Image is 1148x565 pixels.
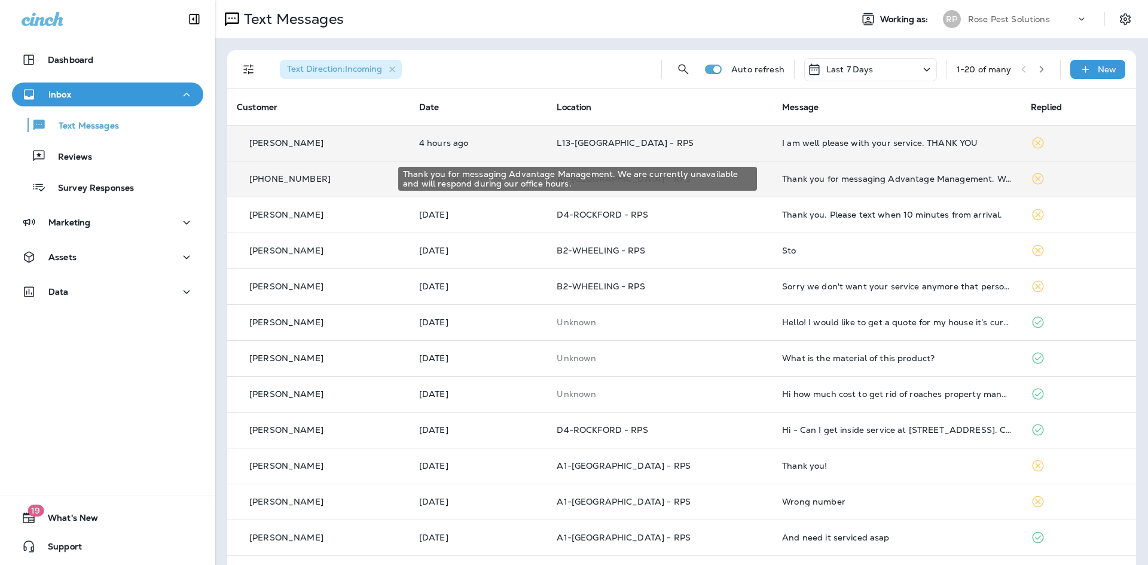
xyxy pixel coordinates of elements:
[48,55,93,65] p: Dashboard
[419,102,439,112] span: Date
[249,174,331,184] p: [PHONE_NUMBER]
[782,317,1012,327] div: Hello! I would like to get a quote for my house it’s currently infested with roaches. I have a 2 ...
[36,542,82,556] span: Support
[557,102,591,112] span: Location
[419,138,538,148] p: Aug 22, 2025 11:09 AM
[557,532,691,543] span: A1-[GEOGRAPHIC_DATA] - RPS
[237,57,261,81] button: Filters
[249,461,323,471] p: [PERSON_NAME]
[880,14,931,25] span: Working as:
[249,282,323,291] p: [PERSON_NAME]
[782,389,1012,399] div: Hi how much cost to get rid of roaches property management haven't came bk to seal in cracks i be...
[249,425,323,435] p: [PERSON_NAME]
[957,65,1012,74] div: 1 - 20 of many
[419,282,538,291] p: Aug 21, 2025 11:06 AM
[47,121,119,132] p: Text Messages
[48,287,69,297] p: Data
[419,210,538,219] p: Aug 21, 2025 12:38 PM
[671,57,695,81] button: Search Messages
[46,183,134,194] p: Survey Responses
[249,210,323,219] p: [PERSON_NAME]
[12,506,203,530] button: 19What's New
[249,317,323,327] p: [PERSON_NAME]
[419,497,538,506] p: Aug 19, 2025 05:16 PM
[249,353,323,363] p: [PERSON_NAME]
[419,246,538,255] p: Aug 21, 2025 12:23 PM
[782,461,1012,471] div: Thank you!
[557,389,763,399] p: This customer does not have a last location and the phone number they messaged is not assigned to...
[782,497,1012,506] div: Wrong number
[249,497,323,506] p: [PERSON_NAME]
[782,282,1012,291] div: Sorry we don't want your service anymore that person has been lien to you and me
[287,63,382,74] span: Text Direction : Incoming
[731,65,784,74] p: Auto refresh
[419,425,538,435] p: Aug 20, 2025 03:59 PM
[419,353,538,363] p: Aug 21, 2025 04:08 AM
[280,60,402,79] div: Text Direction:Incoming
[12,210,203,234] button: Marketing
[782,138,1012,148] div: I am well please with your service. THANK YOU
[12,280,203,304] button: Data
[48,90,71,99] p: Inbox
[237,102,277,112] span: Customer
[12,83,203,106] button: Inbox
[46,152,92,163] p: Reviews
[943,10,961,28] div: RP
[12,245,203,269] button: Assets
[782,102,819,112] span: Message
[782,353,1012,363] div: What is the material of this product?
[249,389,323,399] p: [PERSON_NAME]
[1031,102,1062,112] span: Replied
[28,505,44,517] span: 19
[1115,8,1136,30] button: Settings
[419,533,538,542] p: Aug 19, 2025 11:09 AM
[419,317,538,327] p: Aug 21, 2025 09:58 AM
[557,460,691,471] span: A1-[GEOGRAPHIC_DATA] - RPS
[782,210,1012,219] div: Thank you. Please text when 10 minutes from arrival.
[12,175,203,200] button: Survey Responses
[557,317,763,327] p: This customer does not have a last location and the phone number they messaged is not assigned to...
[782,174,1012,184] div: Thank you for messaging Advantage Management. We are currently unavailable and will respond durin...
[398,167,757,191] div: Thank you for messaging Advantage Management. We are currently unavailable and will respond durin...
[249,246,323,255] p: [PERSON_NAME]
[249,138,323,148] p: [PERSON_NAME]
[782,246,1012,255] div: Sto
[12,535,203,558] button: Support
[12,112,203,138] button: Text Messages
[557,353,763,363] p: This customer does not have a last location and the phone number they messaged is not assigned to...
[557,245,645,256] span: B2-WHEELING - RPS
[557,424,648,435] span: D4-ROCKFORD - RPS
[782,533,1012,542] div: And need it serviced asap
[557,138,694,148] span: L13-[GEOGRAPHIC_DATA] - RPS
[557,209,648,220] span: D4-ROCKFORD - RPS
[557,496,691,507] span: A1-[GEOGRAPHIC_DATA] - RPS
[178,7,211,31] button: Collapse Sidebar
[419,389,538,399] p: Aug 21, 2025 12:47 AM
[419,461,538,471] p: Aug 20, 2025 07:49 AM
[249,533,323,542] p: [PERSON_NAME]
[968,14,1050,24] p: Rose Pest Solutions
[48,218,90,227] p: Marketing
[12,48,203,72] button: Dashboard
[48,252,77,262] p: Assets
[826,65,874,74] p: Last 7 Days
[12,143,203,169] button: Reviews
[239,10,344,28] p: Text Messages
[557,281,645,292] span: B2-WHEELING - RPS
[782,425,1012,435] div: Hi - Can I get inside service at 2219 Clinton Place, please. Customer name is Bennett
[36,513,98,527] span: What's New
[1098,65,1116,74] p: New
